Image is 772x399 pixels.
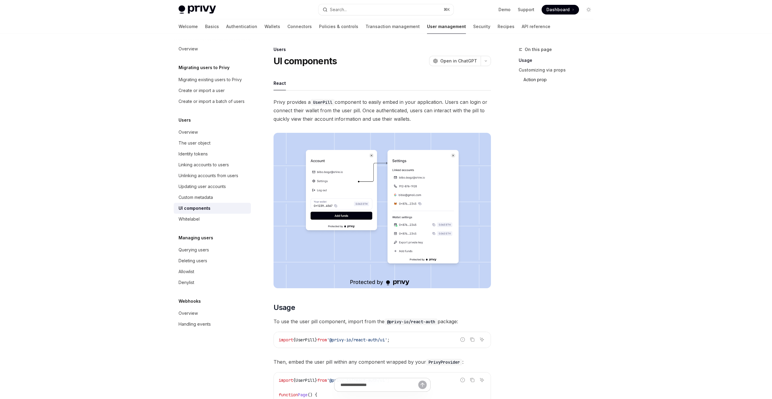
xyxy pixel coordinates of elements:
a: Querying users [174,244,251,255]
a: Customizing via props [519,65,598,75]
div: Identity tokens [179,150,208,158]
img: light logo [179,5,216,14]
input: Ask a question... [340,378,418,391]
a: Connectors [287,19,312,34]
a: Recipes [498,19,514,34]
h1: UI components [274,56,337,66]
span: '@privy-io/react-auth/ui' [327,337,387,343]
a: Handling events [174,319,251,330]
a: Identity tokens [174,148,251,159]
a: UI components [174,203,251,214]
a: Overview [174,127,251,138]
a: Whitelabel [174,214,251,225]
a: The user object [174,138,251,148]
div: The user object [179,139,210,147]
a: Transaction management [365,19,420,34]
span: Privy provides a component to easily embed in your application. Users can login or connect their ... [274,98,491,123]
h5: Webhooks [179,298,201,305]
a: Migrating existing users to Privy [174,74,251,85]
a: Wallets [264,19,280,34]
div: Custom metadata [179,194,213,201]
span: To use the user pill component, import from the package: [274,317,491,326]
a: Create or import a user [174,85,251,96]
span: Open in ChatGPT [440,58,477,64]
span: Usage [274,303,295,312]
div: Denylist [179,279,194,286]
div: Handling events [179,321,211,328]
div: Search... [330,6,347,13]
a: Custom metadata [174,192,251,203]
button: Report incorrect code [459,336,467,343]
div: Create or import a batch of users [179,98,245,105]
a: Updating user accounts [174,181,251,192]
button: Copy the contents from the code block [468,336,476,343]
button: Ask AI [478,376,486,384]
button: Ask AI [478,336,486,343]
span: from [317,337,327,343]
a: Policies & controls [319,19,358,34]
h5: Migrating users to Privy [179,64,229,71]
button: Open search [318,4,454,15]
a: Overview [174,43,251,54]
div: Unlinking accounts from users [179,172,238,179]
span: Then, embed the user pill within any component wrapped by your : [274,358,491,366]
button: Toggle dark mode [584,5,593,14]
code: @privy-io/react-auth [384,318,438,325]
a: Action prop [519,75,598,85]
h5: Managing users [179,234,213,241]
span: ; [387,337,390,343]
a: Deleting users [174,255,251,266]
a: Authentication [226,19,257,34]
button: Send message [418,381,427,389]
div: Overview [179,129,198,136]
a: Support [518,7,534,13]
span: } [315,337,317,343]
div: Create or import a user [179,87,225,94]
h5: Users [179,117,191,124]
span: UserPill [296,337,315,343]
div: Querying users [179,246,209,254]
code: UserPill [311,99,335,106]
span: import [279,337,293,343]
div: React [274,76,286,90]
div: Overview [179,45,198,53]
div: Migrating existing users to Privy [179,76,242,83]
span: { [293,337,296,343]
div: Whitelabel [179,215,200,223]
a: Basics [205,19,219,34]
a: Linking accounts to users [174,159,251,170]
a: Denylist [174,277,251,288]
span: ⌘ K [444,7,450,12]
a: Security [473,19,490,34]
button: Report incorrect code [459,376,467,384]
a: Unlinking accounts from users [174,170,251,181]
a: API reference [522,19,550,34]
div: Updating user accounts [179,183,226,190]
div: Allowlist [179,268,194,275]
button: Copy the contents from the code block [468,376,476,384]
span: On this page [525,46,552,53]
div: UI components [179,205,210,212]
a: Dashboard [542,5,579,14]
button: Open in ChatGPT [429,56,481,66]
a: Overview [174,308,251,319]
a: Welcome [179,19,198,34]
a: User management [427,19,466,34]
div: Linking accounts to users [179,161,229,168]
a: Demo [498,7,511,13]
div: Deleting users [179,257,207,264]
code: PrivyProvider [426,359,462,365]
div: Users [274,46,491,53]
div: Overview [179,310,198,317]
span: Dashboard [546,7,570,13]
img: images/Userpill2.png [274,133,491,288]
a: Create or import a batch of users [174,96,251,107]
a: Usage [519,56,598,65]
a: Allowlist [174,266,251,277]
